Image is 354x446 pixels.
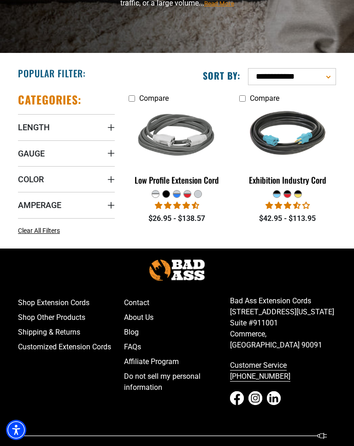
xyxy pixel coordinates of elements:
a: Customized Extension Cords [18,340,124,354]
a: LinkedIn - open in a new tab [267,391,281,405]
label: Sort by: [203,70,241,81]
a: About Us [124,310,230,325]
a: black teal Exhibition Industry Cord [239,107,336,190]
a: Facebook - open in a new tab [230,391,244,405]
a: Contact [124,295,230,310]
h2: Popular Filter: [18,67,86,79]
a: Blog [124,325,230,340]
summary: Amperage [18,192,115,218]
span: Color [18,174,44,185]
div: Accessibility Menu [6,420,26,440]
a: Shop Other Products [18,310,124,325]
a: Do not sell my personal information [124,369,230,395]
img: grey & white [128,93,226,180]
span: Compare [250,94,279,103]
span: Gauge [18,148,45,159]
span: 3.67 stars [265,201,310,210]
a: Shipping & Returns [18,325,124,340]
summary: Length [18,114,115,140]
a: Clear All Filters [18,226,64,236]
img: black teal [239,93,336,180]
h2: Categories: [18,93,82,107]
span: 4.50 stars [155,201,199,210]
span: Amperage [18,200,61,210]
a: FAQs [124,340,230,354]
span: Compare [139,94,169,103]
div: $42.95 - $113.95 [239,213,336,224]
span: Length [18,122,50,133]
a: grey & white Low Profile Extension Cord [129,107,225,190]
a: Affiliate Program [124,354,230,369]
span: Clear All Filters [18,227,60,234]
summary: Color [18,166,115,192]
summary: Gauge [18,140,115,166]
div: Exhibition Industry Cord [239,176,336,184]
p: Bad Ass Extension Cords [STREET_ADDRESS][US_STATE] Suite #911001 Commerce, [GEOGRAPHIC_DATA] 90091 [230,295,336,351]
img: Bad Ass Extension Cords [149,260,205,280]
a: Instagram - open in a new tab [248,391,262,405]
div: $26.95 - $138.57 [129,213,225,224]
div: Low Profile Extension Cord [129,176,225,184]
a: call 833-674-1699 [230,358,336,384]
a: Shop Extension Cords [18,295,124,310]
